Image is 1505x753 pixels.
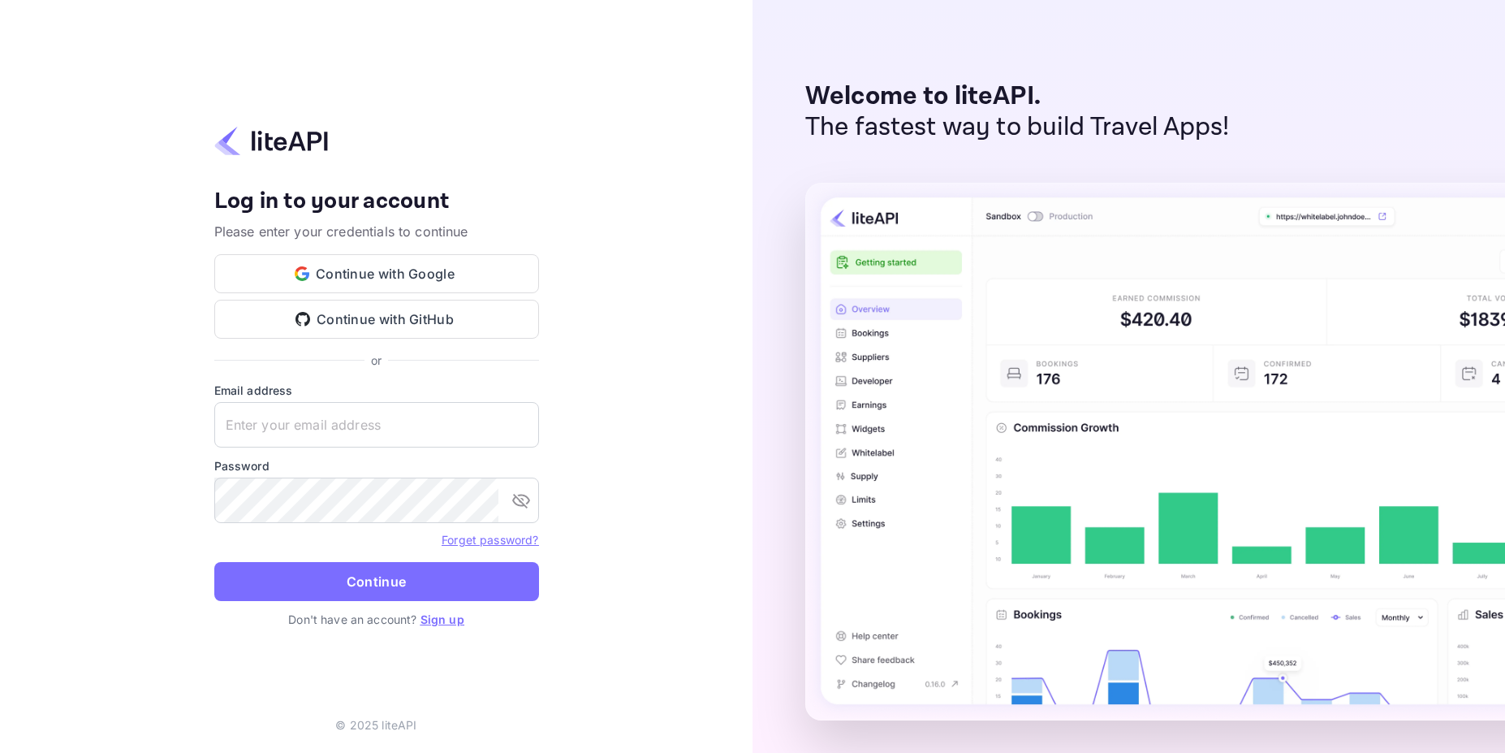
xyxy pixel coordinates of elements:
a: Sign up [420,612,464,626]
p: or [371,352,382,369]
p: The fastest way to build Travel Apps! [805,112,1230,143]
input: Enter your email address [214,402,539,448]
p: Welcome to liteAPI. [805,81,1230,112]
a: Forget password? [442,531,538,547]
a: Forget password? [442,533,538,547]
img: liteapi [214,125,328,157]
button: toggle password visibility [505,484,537,517]
label: Password [214,457,539,474]
p: Don't have an account? [214,611,539,628]
button: Continue [214,562,539,601]
h4: Log in to your account [214,188,539,216]
button: Continue with GitHub [214,300,539,339]
button: Continue with Google [214,254,539,293]
p: Please enter your credentials to continue [214,222,539,241]
p: © 2025 liteAPI [335,716,416,734]
label: Email address [214,382,539,399]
